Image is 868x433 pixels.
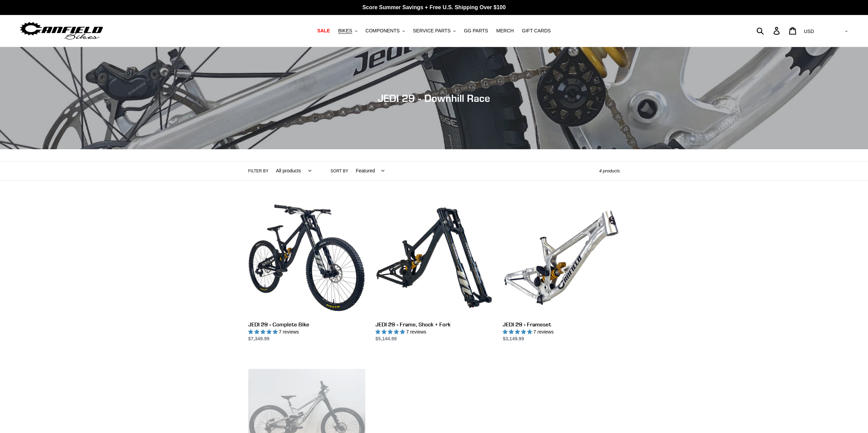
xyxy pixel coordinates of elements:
span: 4 products [599,168,620,173]
button: SERVICE PARTS [410,26,459,35]
span: SALE [317,28,330,34]
span: COMPONENTS [366,28,400,34]
label: Filter by [248,168,269,174]
input: Search [760,23,778,38]
span: BIKES [338,28,352,34]
button: COMPONENTS [362,26,408,35]
span: GIFT CARDS [522,28,551,34]
span: JEDI 29 - Downhill Race [378,92,490,104]
a: GIFT CARDS [518,26,554,35]
label: Sort by [330,168,348,174]
span: MERCH [496,28,514,34]
span: GG PARTS [464,28,488,34]
a: GG PARTS [460,26,491,35]
a: SALE [314,26,333,35]
span: SERVICE PARTS [413,28,451,34]
button: BIKES [335,26,361,35]
a: MERCH [493,26,517,35]
img: Canfield Bikes [19,20,104,42]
